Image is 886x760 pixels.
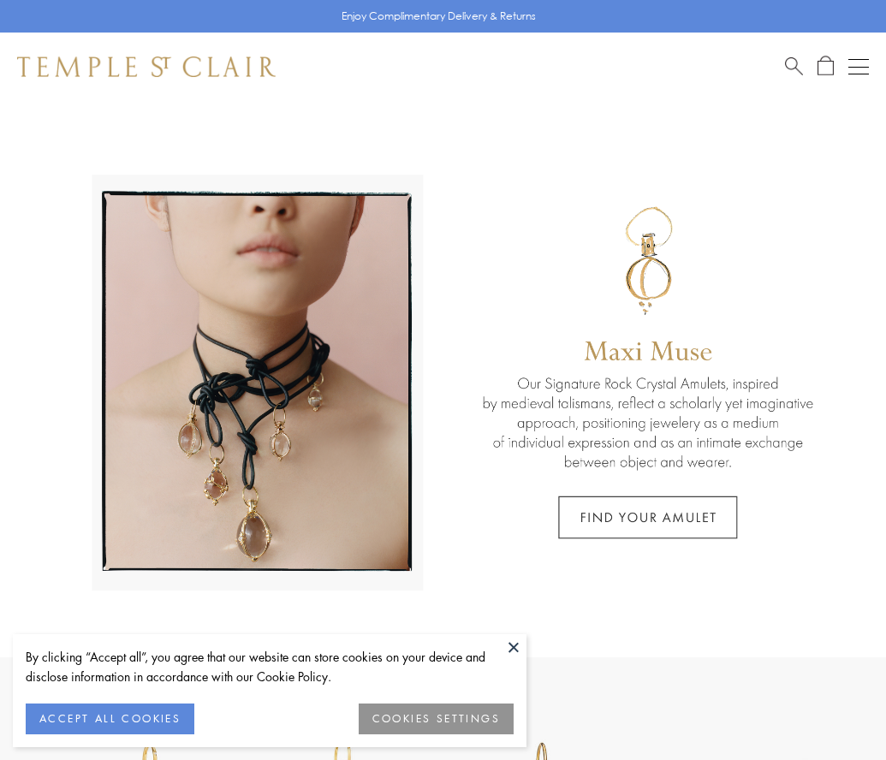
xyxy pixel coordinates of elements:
button: COOKIES SETTINGS [359,704,514,734]
a: Search [785,56,803,77]
p: Enjoy Complimentary Delivery & Returns [342,8,536,25]
img: Temple St. Clair [17,56,276,77]
a: Open Shopping Bag [818,56,834,77]
button: ACCEPT ALL COOKIES [26,704,194,734]
div: By clicking “Accept all”, you agree that our website can store cookies on your device and disclos... [26,647,514,686]
button: Open navigation [848,56,869,77]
